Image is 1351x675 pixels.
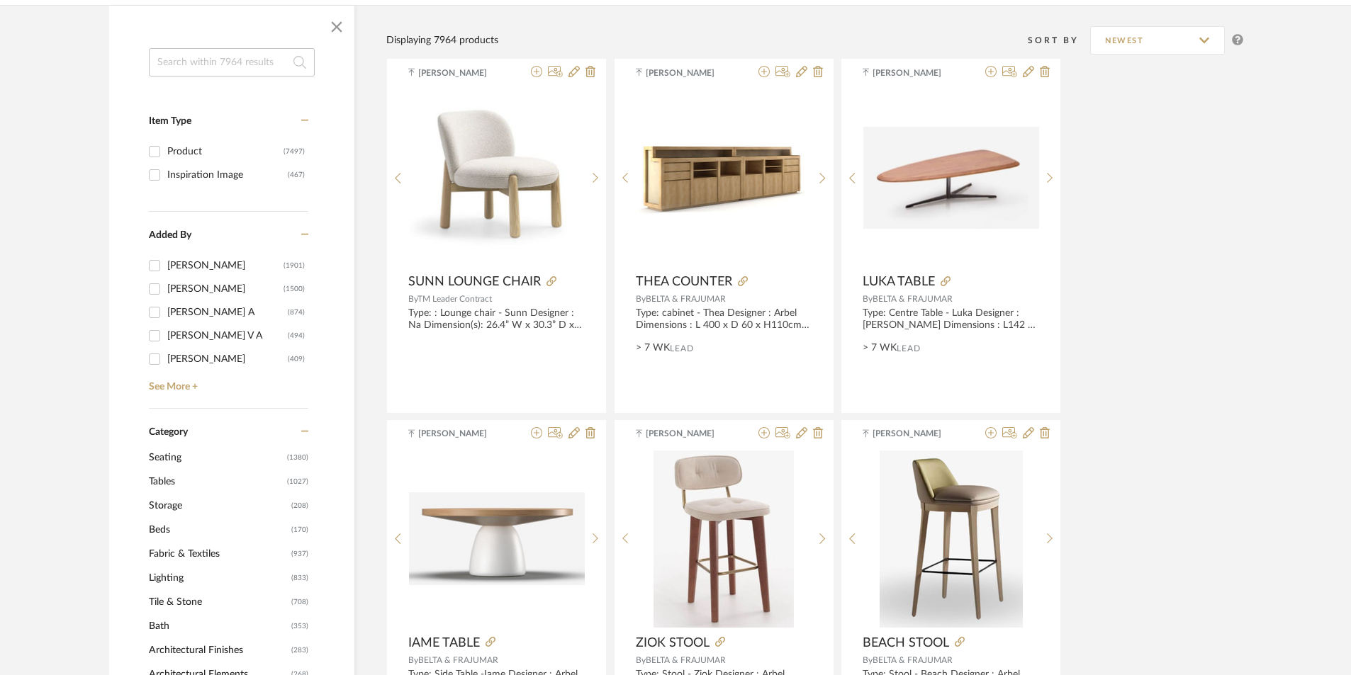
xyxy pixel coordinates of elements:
[646,427,735,440] span: [PERSON_NAME]
[149,614,288,638] span: Bath
[873,295,953,303] span: BELTA & FRAJUMAR
[670,344,694,353] span: Lead
[897,344,921,353] span: Lead
[880,450,1023,628] img: BEACH STOOL
[646,295,726,303] span: BELTA & FRAJUMAR
[167,254,284,277] div: [PERSON_NAME]
[291,567,308,589] span: (833)
[149,116,191,126] span: Item Type
[149,566,288,590] span: Lighting
[291,494,308,517] span: (208)
[149,518,288,542] span: Beds
[149,426,188,438] span: Category
[149,638,288,662] span: Architectural Finishes
[287,470,308,493] span: (1027)
[288,324,305,347] div: (494)
[291,639,308,662] span: (283)
[417,295,492,303] span: TM Leader Contract
[284,254,305,277] div: (1901)
[149,542,288,566] span: Fabric & Textiles
[288,348,305,370] div: (409)
[408,635,480,651] span: IAME TABLE
[863,656,873,664] span: By
[167,278,284,300] div: [PERSON_NAME]
[149,590,288,614] span: Tile & Stone
[636,140,812,215] img: THEA COUNTER
[167,140,284,163] div: Product
[408,307,585,331] div: Type: : Lounge chair - Sunn Designer : Na Dimension(s): 26.4” W x 30.3” D x 28.75" H - Seat Heigh...
[323,13,351,41] button: Close
[418,67,508,79] span: [PERSON_NAME]
[287,446,308,469] span: (1380)
[636,341,670,356] span: > 7 WK
[636,635,710,651] span: ZIOK STOOL
[291,543,308,565] span: (937)
[288,301,305,324] div: (874)
[149,470,284,494] span: Tables
[149,494,288,518] span: Storage
[408,274,541,290] span: SUNN LOUNGE CHAIR
[284,140,305,163] div: (7497)
[863,635,949,651] span: BEACH STOOL
[145,370,308,393] a: See More +
[149,48,315,76] input: Search within 7964 results
[284,278,305,300] div: (1500)
[873,656,953,664] span: BELTA & FRAJUMAR
[636,274,732,290] span: THEA COUNTER
[167,164,288,186] div: Inspiration Image
[408,295,417,303] span: By
[863,295,873,303] span: By
[288,164,305,186] div: (467)
[149,230,191,240] span: Added By
[863,307,1039,331] div: Type: Centre Table - Luka Designer : [PERSON_NAME] Dimensions : L142 x W66 x 10 x H 33cm Material...
[291,518,308,541] span: (170)
[409,91,585,266] img: SUNN LOUNGE CHAIR
[149,446,284,470] span: Seating
[636,307,812,331] div: Type: cabinet - Thea Designer : Arbel Dimensions : L 400 x D 60 x H110cm Material & Finishes : wo...
[167,301,288,324] div: [PERSON_NAME] A
[863,274,935,290] span: LUKA TABLE
[873,427,962,440] span: [PERSON_NAME]
[654,450,794,628] img: ZIOK STOOL
[646,656,726,664] span: BELTA & FRAJUMAR
[873,67,962,79] span: [PERSON_NAME]
[863,341,897,356] span: > 7 WK
[167,348,288,370] div: [PERSON_NAME]
[1028,33,1090,47] div: Sort By
[386,33,498,48] div: Displaying 7964 products
[409,492,585,585] img: IAME TABLE
[167,324,288,347] div: [PERSON_NAME] V A
[636,656,646,664] span: By
[863,127,1039,229] img: LUKA TABLE
[636,295,646,303] span: By
[418,656,498,664] span: BELTA & FRAJUMAR
[418,427,508,440] span: [PERSON_NAME]
[646,67,735,79] span: [PERSON_NAME]
[291,591,308,613] span: (708)
[291,615,308,637] span: (353)
[408,656,418,664] span: By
